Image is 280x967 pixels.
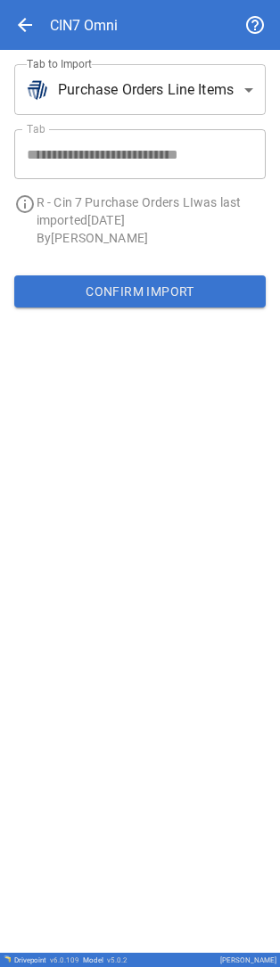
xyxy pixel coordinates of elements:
div: Model [83,956,128,964]
span: arrow_back [14,14,36,36]
label: Tab [27,121,45,136]
span: v 5.0.2 [107,956,128,964]
div: [PERSON_NAME] [220,956,276,964]
img: Drivepoint [4,955,11,963]
button: Confirm Import [14,275,266,307]
div: Drivepoint [14,956,79,964]
p: R - Cin 7 Purchase Orders LI was last imported [DATE] [37,193,266,229]
label: Tab to Import [27,56,92,71]
p: By [PERSON_NAME] [37,229,266,247]
div: CIN7 Omni [50,17,118,34]
span: info_outline [14,193,36,215]
span: v 6.0.109 [50,956,79,964]
img: brand icon not found [27,79,48,101]
span: Purchase Orders Line Items [58,79,234,101]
